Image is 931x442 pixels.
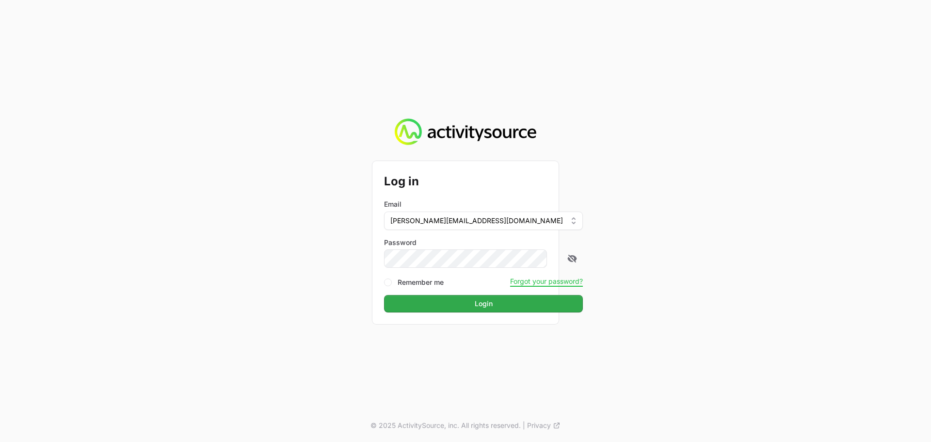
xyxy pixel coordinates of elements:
span: | [523,421,525,430]
label: Password [384,238,583,247]
img: Activity Source [395,118,536,146]
span: Login [475,298,493,310]
p: © 2025 ActivitySource, inc. All rights reserved. [370,421,521,430]
button: [PERSON_NAME][EMAIL_ADDRESS][DOMAIN_NAME] [384,212,583,230]
h2: Log in [384,173,583,190]
label: Email [384,199,401,209]
label: Remember me [398,278,444,287]
span: [PERSON_NAME][EMAIL_ADDRESS][DOMAIN_NAME] [390,216,563,226]
button: Forgot your password? [510,277,583,286]
button: Login [384,295,583,312]
a: Privacy [527,421,561,430]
